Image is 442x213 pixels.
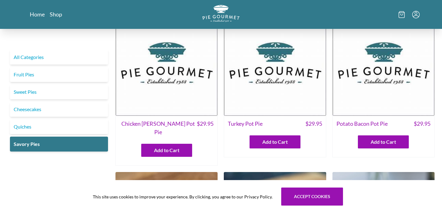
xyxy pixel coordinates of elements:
[10,50,108,65] a: All Categories
[10,67,108,82] a: Fruit Pies
[412,11,420,18] button: Menu
[141,144,192,157] button: Add to Cart
[414,120,431,128] span: $ 29.95
[281,188,343,206] button: Accept cookies
[154,147,179,154] span: Add to Cart
[224,14,326,116] img: Turkey Pot Pie
[30,11,45,18] a: Home
[202,5,240,22] img: logo
[197,120,214,136] span: $ 29.95
[115,14,218,116] img: Chicken Curry Pot Pie
[262,138,288,146] span: Add to Cart
[228,120,263,128] span: Turkey Pot Pie
[371,138,396,146] span: Add to Cart
[10,119,108,134] a: Quiches
[336,120,388,128] span: Potato Bacon Pot Pie
[10,102,108,117] a: Cheesecakes
[358,135,409,148] button: Add to Cart
[250,135,300,148] button: Add to Cart
[50,11,62,18] a: Shop
[10,137,108,152] a: Savory Pies
[332,14,435,116] img: Potato Bacon Pot Pie
[305,120,322,128] span: $ 29.95
[120,120,197,136] span: Chicken [PERSON_NAME] Pot Pie
[10,84,108,99] a: Sweet Pies
[93,193,273,200] span: This site uses cookies to improve your experience. By clicking, you agree to our Privacy Policy.
[202,5,240,24] a: Logo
